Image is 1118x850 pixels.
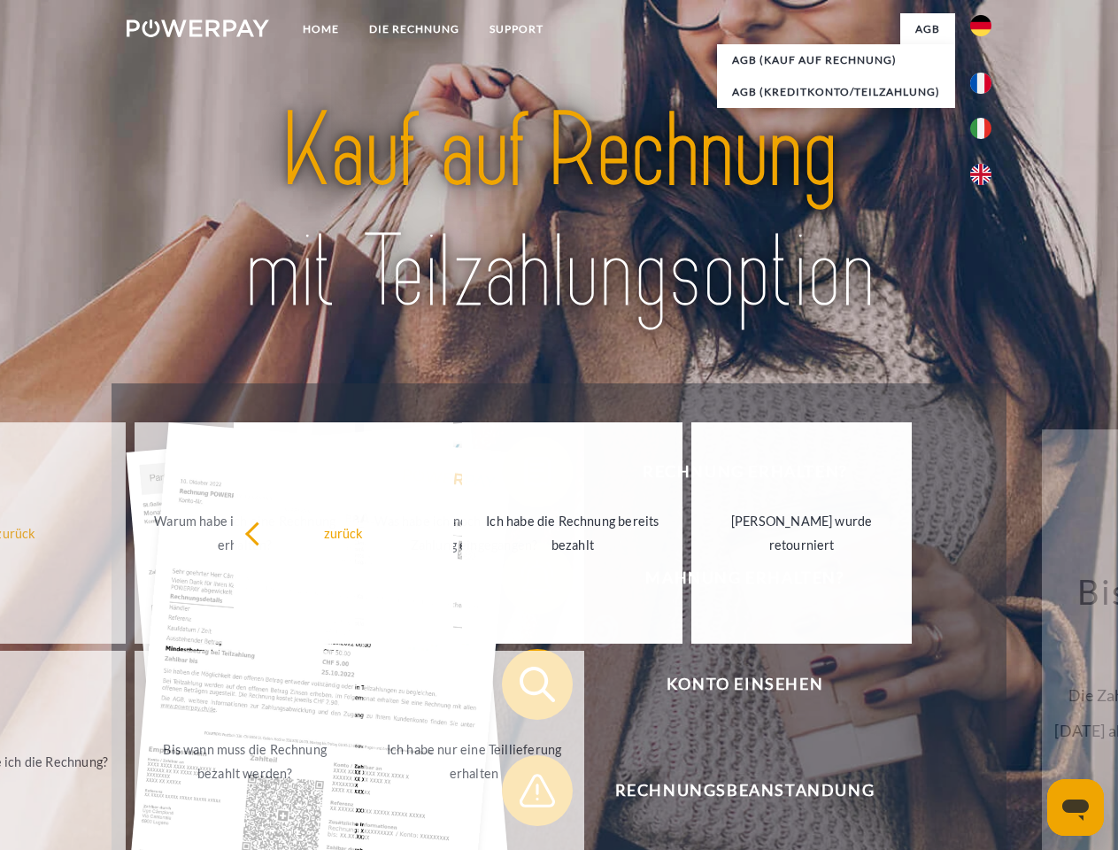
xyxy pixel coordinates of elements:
a: agb [900,13,955,45]
a: AGB (Kreditkonto/Teilzahlung) [717,76,955,108]
div: Bis wann muss die Rechnung bezahlt werden? [145,738,344,785]
span: Konto einsehen [528,649,961,720]
img: logo-powerpay-white.svg [127,19,269,37]
img: de [970,15,991,36]
button: Rechnungsbeanstandung [502,755,962,826]
div: zurück [244,521,443,545]
a: Home [288,13,354,45]
img: en [970,164,991,185]
img: it [970,118,991,139]
img: fr [970,73,991,94]
div: [PERSON_NAME] wurde retourniert [702,509,901,557]
img: title-powerpay_de.svg [169,85,949,339]
a: AGB (Kauf auf Rechnung) [717,44,955,76]
a: DIE RECHNUNG [354,13,474,45]
button: Konto einsehen [502,649,962,720]
div: Ich habe nur eine Teillieferung erhalten [374,738,574,785]
iframe: Schaltfläche zum Öffnen des Messaging-Fensters [1047,779,1104,836]
div: Warum habe ich eine Rechnung erhalten? [145,509,344,557]
a: SUPPORT [474,13,559,45]
div: Ich habe die Rechnung bereits bezahlt [473,509,672,557]
span: Rechnungsbeanstandung [528,755,961,826]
